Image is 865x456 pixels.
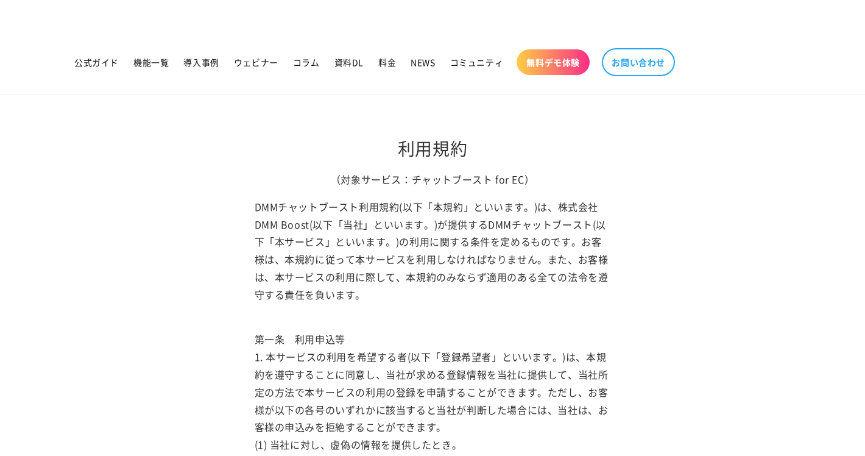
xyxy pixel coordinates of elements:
p: （対象サービス：チャットブースト for EC） [255,171,611,188]
p: DMMチャットブースト利用規約(以下「本規約」といいます。)は、株式会社DMM Boost(以下「当社」といいます。)が提供するDMMチャットブースト(以下「本サービス」といいます。)の利用に関... [255,198,611,304]
a: コミュニティ [443,49,511,75]
span: コラム [293,57,320,68]
span: 料金 [378,57,396,68]
a: お問い合わせ [602,48,675,76]
h1: 利用規約 [255,137,611,159]
a: 導入事例 [176,49,226,75]
span: 公式ガイド [74,57,119,68]
span: 無料デモ体験 [526,57,580,68]
span: お問い合わせ [612,57,665,68]
span: ウェビナー [234,57,278,68]
a: 資料DL [327,49,371,75]
a: 機能一覧 [126,49,176,75]
a: 公式ガイド [67,49,126,75]
span: NEWS [411,57,435,68]
span: 機能一覧 [133,57,169,68]
a: ウェビナー [227,49,286,75]
span: コミュニティ [450,57,504,68]
a: 料金 [371,49,403,75]
a: コラム [286,49,327,75]
a: 無料デモ体験 [517,49,590,75]
span: 資料DL [334,57,364,68]
span: 導入事例 [183,57,219,68]
a: NEWS [403,49,442,75]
